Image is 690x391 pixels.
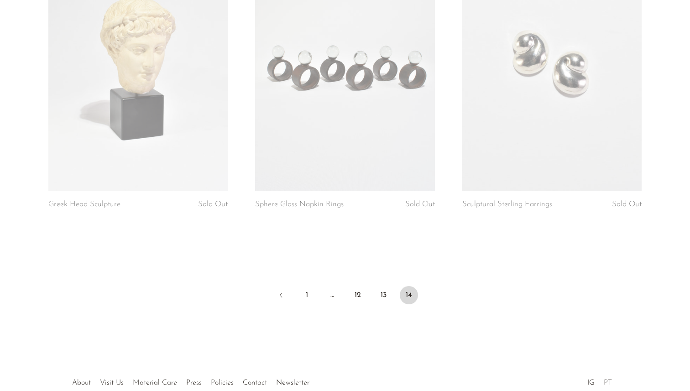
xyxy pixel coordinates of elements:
[612,200,642,208] span: Sold Out
[583,372,617,389] ul: Social Medias
[400,286,418,304] span: 14
[272,286,290,306] a: Previous
[255,200,344,209] a: Sphere Glass Napkin Rings
[604,379,612,386] a: PT
[462,200,552,209] a: Sculptural Sterling Earrings
[48,200,120,209] a: Greek Head Sculpture
[68,372,314,389] ul: Quick links
[405,200,435,208] span: Sold Out
[243,379,267,386] a: Contact
[587,379,595,386] a: IG
[133,379,177,386] a: Material Care
[186,379,202,386] a: Press
[198,200,228,208] span: Sold Out
[374,286,392,304] a: 13
[349,286,367,304] a: 12
[211,379,234,386] a: Policies
[298,286,316,304] a: 1
[100,379,124,386] a: Visit Us
[72,379,91,386] a: About
[323,286,341,304] span: …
